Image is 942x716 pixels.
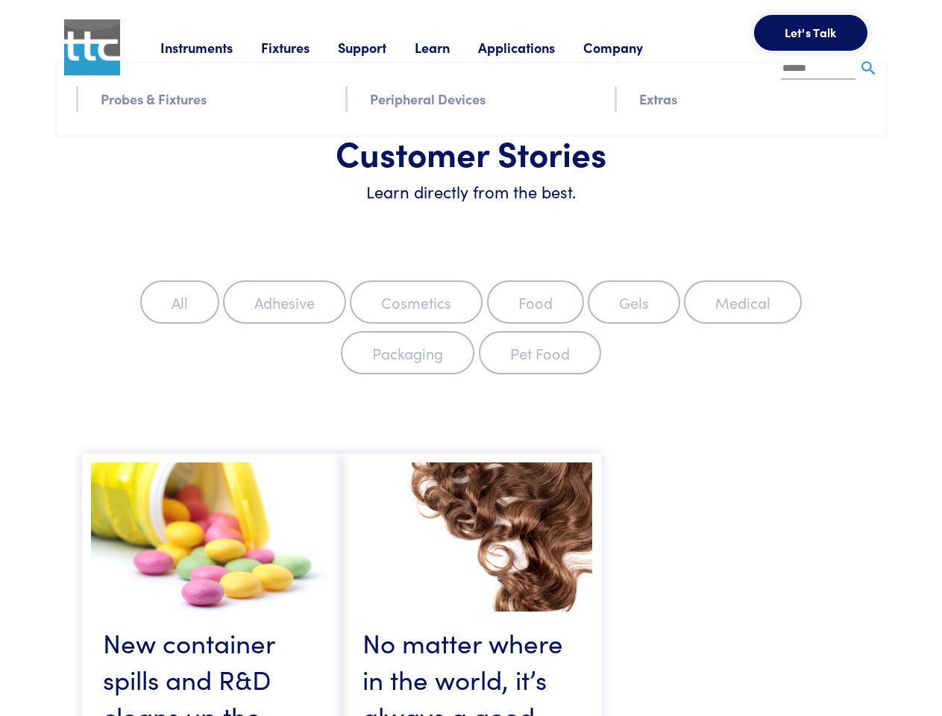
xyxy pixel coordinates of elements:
label: Medical [684,280,802,324]
a: Peripheral Devices [370,88,486,110]
h6: Learn directly from the best. [91,180,852,204]
a: Extras [639,88,677,110]
button: Let's Talk [754,15,867,51]
img: nospillscontainer.jpg [91,462,333,612]
a: Applications [478,38,583,57]
label: Gels [588,280,680,324]
a: Probes & Fixtures [101,88,207,110]
h1: Customer Stories [91,131,852,175]
label: Food [487,280,584,324]
a: Company [583,38,671,57]
img: haircare.jpg [351,462,592,612]
label: Adhesive [223,280,346,324]
a: Fixtures [261,38,338,57]
img: ttc_logo_1x1_v1.0.png [64,19,120,75]
label: Cosmetics [350,280,483,324]
a: Instruments [160,38,261,57]
label: Pet Food [479,331,601,374]
a: Learn [415,38,478,57]
label: All [140,280,219,324]
label: Packaging [341,331,474,374]
a: Support [338,38,415,57]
